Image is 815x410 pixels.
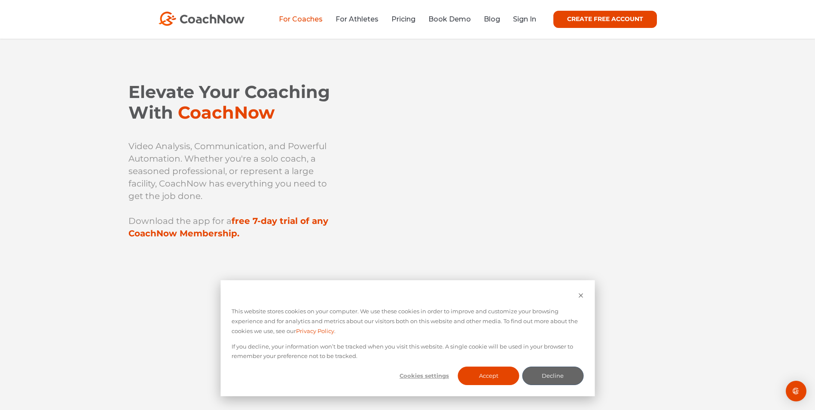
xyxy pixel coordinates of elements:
[394,367,455,385] button: Cookies settings
[786,381,806,401] div: Open Intercom Messenger
[220,280,595,396] div: Cookie banner
[578,291,583,301] button: Dismiss cookie banner
[513,15,536,23] a: Sign In
[336,15,379,23] a: For Athletes
[128,215,340,240] p: Download the app for a
[128,81,330,123] span: Elevate Your Coaching With
[428,15,471,23] a: Book Demo
[374,91,687,269] iframe: YouTube video player
[232,342,583,361] p: If you decline, your information won’t be tracked when you visit this website. A single cookie wi...
[128,140,340,202] p: Video Analysis, Communication, and Powerful Automation. Whether you're a solo coach, a seasoned p...
[128,252,279,292] iframe: Embedded CTA
[553,11,657,28] a: CREATE FREE ACCOUNT
[279,15,323,23] a: For Coaches
[522,367,583,385] button: Decline
[458,367,519,385] button: Accept
[128,216,328,239] strong: free 7-day trial of any CoachNow Membership.
[296,326,334,336] a: Privacy Policy
[232,306,583,336] p: This website stores cookies on your computer. We use these cookies in order to improve and custom...
[159,12,244,26] img: CoachNow Logo
[178,102,275,123] span: CoachNow
[484,15,500,23] a: Blog
[391,15,415,23] a: Pricing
